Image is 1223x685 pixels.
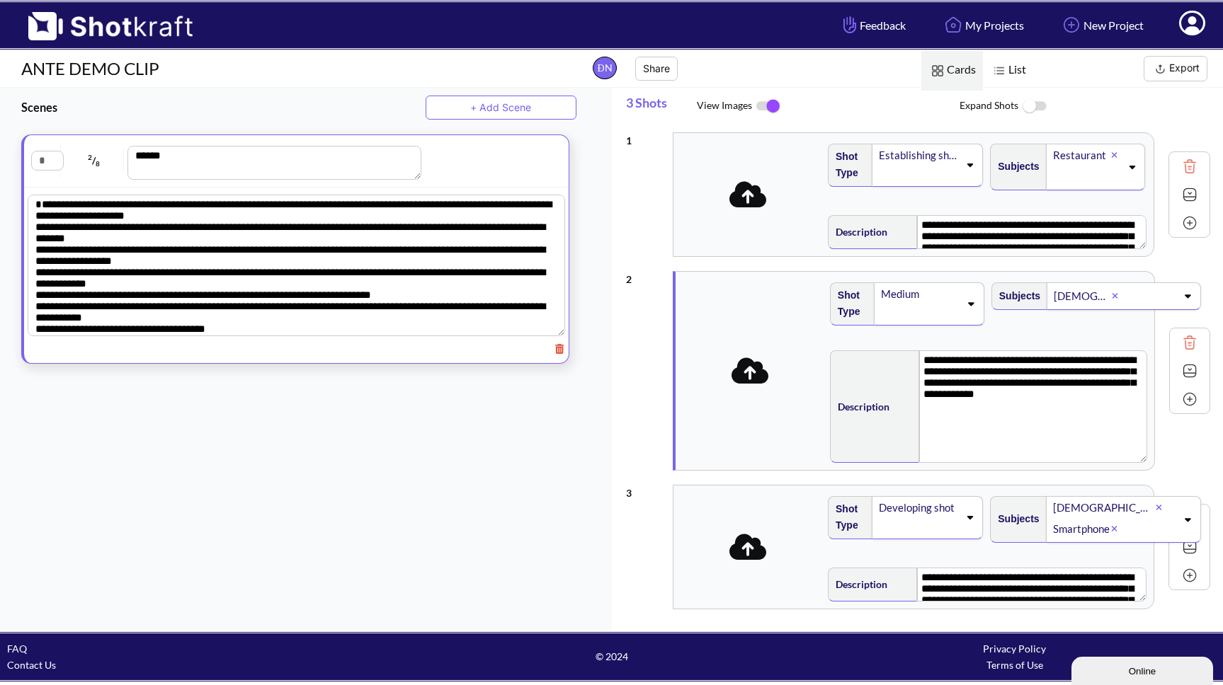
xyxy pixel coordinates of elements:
img: Expand Icon [1179,184,1200,205]
div: [DEMOGRAPHIC_DATA] woman [1052,498,1156,517]
span: Description [831,395,889,418]
div: Developing shot [877,498,958,517]
span: / [64,149,124,172]
img: ToggleOff Icon [1018,91,1050,122]
span: 2 [88,153,92,161]
span: ĐN [593,57,617,79]
span: Cards [921,50,983,91]
button: Share [635,57,678,81]
iframe: chat widget [1071,654,1216,685]
div: 2 [626,264,666,287]
span: Shot Type [829,145,865,185]
span: © 2024 [410,648,813,664]
div: Terms of Use [813,657,1216,673]
span: 8 [96,159,100,168]
a: New Project [1049,6,1154,44]
img: Expand Icon [1179,536,1200,558]
span: Feedback [840,17,906,33]
a: My Projects [931,6,1035,44]
span: 3 Shots [626,88,697,125]
span: Description [829,572,887,596]
div: 3Shot TypeDeveloping shotSubjects[DEMOGRAPHIC_DATA] womanSmartphoneDescription**** **** **** ****... [626,478,1211,616]
img: Hand Icon [840,13,860,37]
div: Smartphone [1052,519,1111,539]
div: Privacy Policy [813,640,1216,657]
span: Subjects [992,284,1040,308]
button: Export [1144,56,1207,81]
div: 1 [626,125,666,149]
button: + Add Scene [426,96,576,120]
div: Restaurant [1052,146,1111,165]
img: Home Icon [941,13,965,37]
span: Subjects [991,155,1039,178]
img: Add Icon [1179,212,1200,234]
img: Export Icon [1151,60,1169,78]
span: Shot Type [829,497,865,537]
span: View Images [697,91,960,121]
span: List [983,50,1033,91]
img: Add Icon [1059,13,1083,37]
div: Medium [880,284,960,304]
a: Contact Us [7,659,56,671]
span: Subjects [991,507,1039,531]
a: FAQ [7,643,27,655]
span: Description [829,220,887,243]
div: Establishing shot [877,146,958,165]
img: ToggleOn Icon [752,91,784,121]
img: Add Icon [1179,388,1200,410]
img: Card Icon [928,62,947,80]
img: Trash Icon [1179,332,1200,353]
img: List Icon [990,62,1008,80]
img: Expand Icon [1179,360,1200,381]
div: [DEMOGRAPHIC_DATA] woman [1052,287,1112,306]
img: Trash Icon [1179,156,1200,177]
h3: Scenes [21,99,426,115]
img: Add Icon [1179,565,1200,586]
span: Expand Shots [960,91,1223,122]
span: Shot Type [831,284,868,323]
div: 3 [626,478,666,501]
